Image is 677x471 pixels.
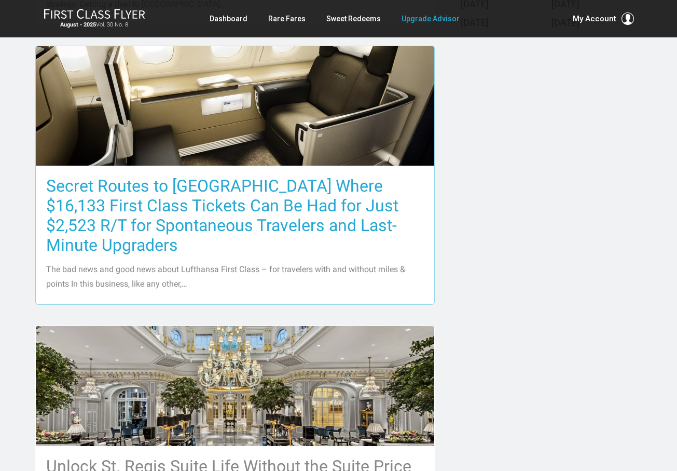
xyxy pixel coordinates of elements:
[210,9,247,28] a: Dashboard
[44,21,145,29] small: Vol. 30 No. 8
[402,9,460,28] a: Upgrade Advisor
[573,12,616,25] span: My Account
[326,9,381,28] a: Sweet Redeems
[46,262,424,291] p: The bad news and good news about Lufthansa First Class – for travelers with and without miles & p...
[268,9,306,28] a: Rare Fares
[573,12,634,25] button: My Account
[35,46,435,305] a: Secret Routes to [GEOGRAPHIC_DATA] Where $16,133 First Class Tickets Can Be Had for Just $2,523 R...
[60,21,96,28] strong: August - 2025
[44,8,145,29] a: First Class FlyerAugust - 2025Vol. 30 No. 8
[44,8,145,19] img: First Class Flyer
[46,176,424,255] h3: Secret Routes to [GEOGRAPHIC_DATA] Where $16,133 First Class Tickets Can Be Had for Just $2,523 R...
